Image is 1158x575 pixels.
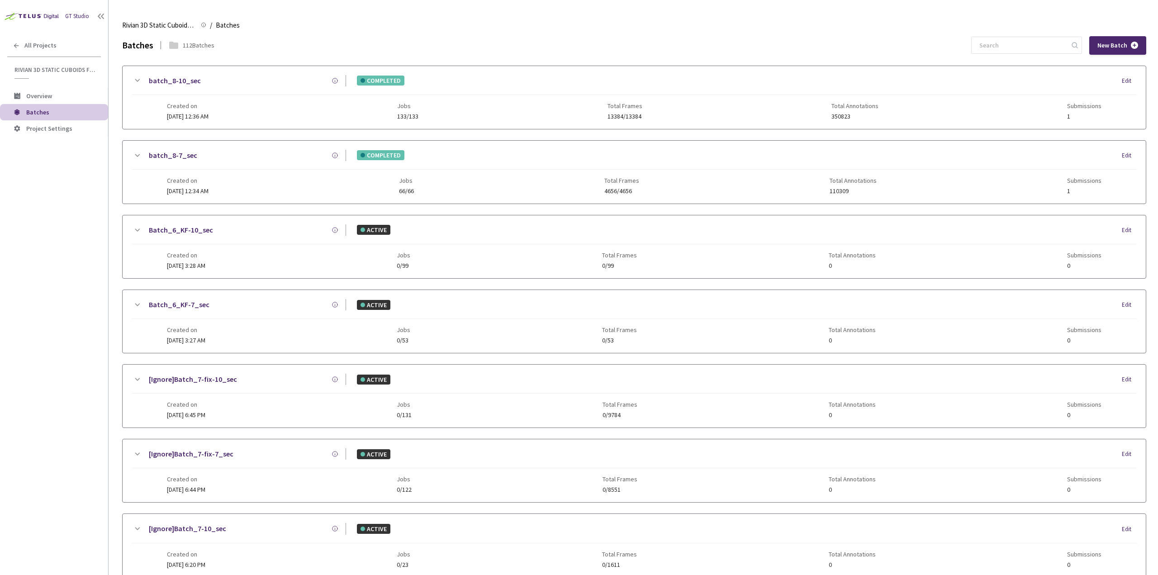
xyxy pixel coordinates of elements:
[831,113,878,120] span: 350823
[24,42,57,49] span: All Projects
[183,40,214,50] div: 112 Batches
[1067,412,1101,418] span: 0
[1122,450,1137,459] div: Edit
[123,215,1146,278] div: Batch_6_KF-10_secACTIVEEditCreated on[DATE] 3:28 AMJobs0/99Total Frames0/99Total Annotations0Subm...
[397,486,412,493] span: 0/122
[1067,401,1101,408] span: Submissions
[357,524,390,534] div: ACTIVE
[830,188,877,195] span: 110309
[1067,262,1101,269] span: 0
[829,262,876,269] span: 0
[397,113,418,120] span: 133/133
[831,102,878,109] span: Total Annotations
[1067,188,1101,195] span: 1
[602,252,637,259] span: Total Frames
[1067,337,1101,344] span: 0
[167,187,209,195] span: [DATE] 12:34 AM
[65,12,89,21] div: GT Studio
[829,412,876,418] span: 0
[357,375,390,385] div: ACTIVE
[1067,252,1101,259] span: Submissions
[829,486,876,493] span: 0
[602,326,637,333] span: Total Frames
[604,188,639,195] span: 4656/4656
[149,448,233,460] a: [Ignore]Batch_7-fix-7_sec
[122,38,153,52] div: Batches
[149,150,197,161] a: batch_8-7_sec
[1067,102,1101,109] span: Submissions
[399,177,414,184] span: Jobs
[357,150,404,160] div: COMPLETED
[830,177,877,184] span: Total Annotations
[167,561,205,569] span: [DATE] 6:20 PM
[602,561,637,568] span: 0/1611
[974,37,1070,53] input: Search
[1122,226,1137,235] div: Edit
[1067,551,1101,558] span: Submissions
[26,108,49,116] span: Batches
[1067,486,1101,493] span: 0
[123,290,1146,353] div: Batch_6_KF-7_secACTIVEEditCreated on[DATE] 3:27 AMJobs0/53Total Frames0/53Total Annotations0Submi...
[357,300,390,310] div: ACTIVE
[397,252,410,259] span: Jobs
[397,326,410,333] span: Jobs
[149,374,237,385] a: [Ignore]Batch_7-fix-10_sec
[397,337,410,344] span: 0/53
[829,326,876,333] span: Total Annotations
[399,188,414,195] span: 66/66
[216,20,240,31] span: Batches
[603,412,637,418] span: 0/9784
[1067,326,1101,333] span: Submissions
[829,337,876,344] span: 0
[829,551,876,558] span: Total Annotations
[602,337,637,344] span: 0/53
[1122,76,1137,86] div: Edit
[123,141,1146,204] div: batch_8-7_secCOMPLETEDEditCreated on[DATE] 12:34 AMJobs66/66Total Frames4656/4656Total Annotation...
[1122,151,1137,160] div: Edit
[167,411,205,419] span: [DATE] 6:45 PM
[397,412,412,418] span: 0/131
[829,561,876,568] span: 0
[149,299,209,310] a: Batch_6_KF-7_sec
[14,66,95,74] span: Rivian 3D Static Cuboids fixed[2024-25]
[397,102,418,109] span: Jobs
[602,262,637,269] span: 0/99
[1122,300,1137,309] div: Edit
[607,113,642,120] span: 13384/13384
[397,551,410,558] span: Jobs
[829,252,876,259] span: Total Annotations
[167,112,209,120] span: [DATE] 12:36 AM
[603,475,637,483] span: Total Frames
[123,439,1146,502] div: [Ignore]Batch_7-fix-7_secACTIVEEditCreated on[DATE] 6:44 PMJobs0/122Total Frames0/8551Total Annot...
[167,336,205,344] span: [DATE] 3:27 AM
[210,20,212,31] li: /
[604,177,639,184] span: Total Frames
[123,365,1146,428] div: [Ignore]Batch_7-fix-10_secACTIVEEditCreated on[DATE] 6:45 PMJobs0/131Total Frames0/9784Total Anno...
[122,20,195,31] span: Rivian 3D Static Cuboids fixed[2024-25]
[1067,177,1101,184] span: Submissions
[167,475,205,483] span: Created on
[607,102,642,109] span: Total Frames
[149,523,226,534] a: [Ignore]Batch_7-10_sec
[1067,561,1101,568] span: 0
[167,252,205,259] span: Created on
[1097,42,1127,49] span: New Batch
[357,225,390,235] div: ACTIVE
[829,401,876,408] span: Total Annotations
[167,102,209,109] span: Created on
[603,486,637,493] span: 0/8551
[149,75,201,86] a: batch_8-10_sec
[397,561,410,568] span: 0/23
[167,551,205,558] span: Created on
[123,66,1146,129] div: batch_8-10_secCOMPLETEDEditCreated on[DATE] 12:36 AMJobs133/133Total Frames13384/13384Total Annot...
[167,401,205,408] span: Created on
[829,475,876,483] span: Total Annotations
[397,401,412,408] span: Jobs
[26,92,52,100] span: Overview
[1067,475,1101,483] span: Submissions
[1067,113,1101,120] span: 1
[167,485,205,494] span: [DATE] 6:44 PM
[167,261,205,270] span: [DATE] 3:28 AM
[602,551,637,558] span: Total Frames
[167,177,209,184] span: Created on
